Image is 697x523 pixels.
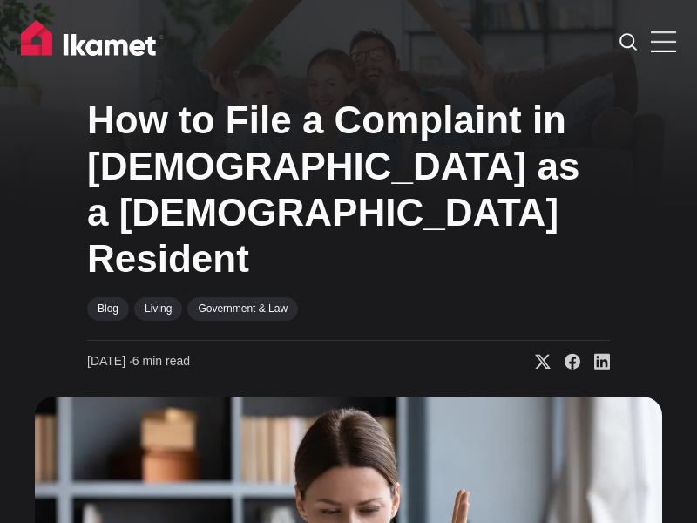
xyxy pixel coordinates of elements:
a: Share on Linkedin [580,353,610,370]
span: [DATE] ∙ [87,354,132,368]
h1: How to File a Complaint in [DEMOGRAPHIC_DATA] as a [DEMOGRAPHIC_DATA] Resident [87,98,610,282]
a: Living [134,297,182,320]
img: Ikamet home [21,20,164,64]
time: 6 min read [87,353,190,370]
a: Share on X [521,353,551,370]
a: Government & Law [187,297,298,320]
a: Blog [87,297,129,320]
a: Share on Facebook [551,353,580,370]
